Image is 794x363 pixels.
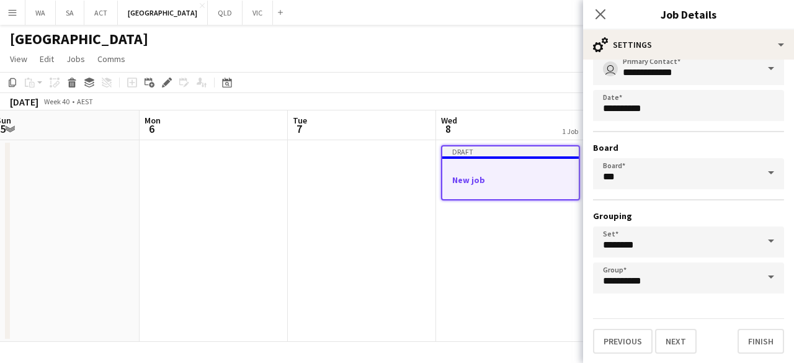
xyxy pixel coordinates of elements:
span: Edit [40,53,54,65]
span: 8 [439,122,457,136]
a: Edit [35,51,59,67]
h3: Grouping [593,210,784,222]
div: 1 Job [562,127,578,136]
h1: [GEOGRAPHIC_DATA] [10,30,148,48]
div: [DATE] [10,96,38,108]
span: Week 40 [41,97,72,106]
a: View [5,51,32,67]
app-job-card: DraftNew job [441,145,580,200]
h3: Job Details [583,6,794,22]
div: AEST [77,97,93,106]
span: View [10,53,27,65]
span: 6 [143,122,161,136]
div: Settings [583,30,794,60]
span: Comms [97,53,125,65]
span: Mon [145,115,161,126]
button: QLD [208,1,243,25]
button: WA [25,1,56,25]
button: Previous [593,329,653,354]
span: Tue [293,115,307,126]
span: 7 [291,122,307,136]
span: Wed [441,115,457,126]
h3: New job [442,174,579,186]
button: SA [56,1,84,25]
a: Comms [92,51,130,67]
a: Jobs [61,51,90,67]
span: Jobs [66,53,85,65]
h3: Board [593,142,784,153]
button: Finish [738,329,784,354]
button: VIC [243,1,273,25]
button: ACT [84,1,118,25]
button: Next [655,329,697,354]
button: [GEOGRAPHIC_DATA] [118,1,208,25]
div: Draft [442,146,579,156]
